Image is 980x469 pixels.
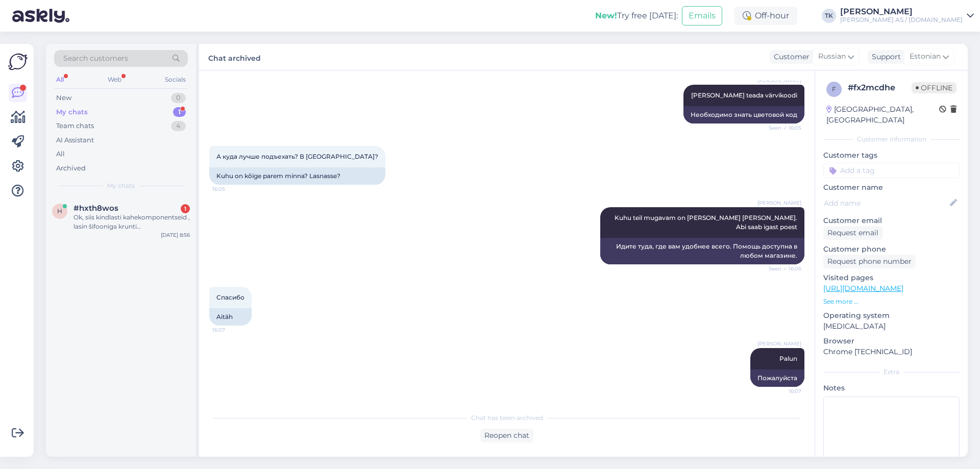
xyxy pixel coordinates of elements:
img: Askly Logo [8,52,28,71]
a: [PERSON_NAME][PERSON_NAME] AS / [DOMAIN_NAME] [840,8,974,24]
span: Chat has been archived [471,413,543,423]
p: Customer name [823,182,960,193]
div: Kuhu on kõige parem minna? Lasnasse? [209,167,385,185]
span: Palun [779,355,797,362]
div: Ok, siis kindlasti kahekomponentseid , lasin šifooniga krunti [PERSON_NAME] alt keema. [73,213,190,231]
div: Идите туда, где вам удобнее всего. Помощь доступна в любом магазине. [600,238,804,264]
div: Request phone number [823,255,916,268]
div: Customer [770,52,810,62]
div: Socials [163,73,188,86]
div: Customer information [823,135,960,144]
div: 4 [171,121,186,131]
span: Спасибо [216,293,244,301]
p: Customer phone [823,244,960,255]
input: Add a tag [823,163,960,178]
span: My chats [107,181,135,190]
label: Chat archived [208,50,261,64]
span: 16:07 [212,326,251,334]
span: f [832,85,836,93]
div: [GEOGRAPHIC_DATA], [GEOGRAPHIC_DATA] [826,104,939,126]
button: Emails [682,6,722,26]
span: [PERSON_NAME] [757,199,801,207]
div: New [56,93,71,103]
span: Estonian [910,51,941,62]
div: Request email [823,226,883,240]
div: Reopen chat [480,429,533,442]
div: AI Assistant [56,135,94,145]
span: 16:07 [763,387,801,395]
div: Off-hour [734,7,797,25]
p: Notes [823,383,960,393]
div: TK [822,9,836,23]
span: #hxth8wos [73,204,118,213]
p: See more ... [823,297,960,306]
div: 1 [173,107,186,117]
p: Chrome [TECHNICAL_ID] [823,347,960,357]
div: Пожалуйста [750,369,804,387]
div: Team chats [56,121,94,131]
p: Browser [823,336,960,347]
div: Необходимо знать цветовой код [683,106,804,124]
div: Aitäh [209,308,252,326]
span: Seen ✓ 16:05 [763,124,801,132]
b: New! [595,11,617,20]
span: [PERSON_NAME] teada värvikoodi [691,91,797,99]
div: [PERSON_NAME] [840,8,963,16]
div: # fx2mcdhe [848,82,912,94]
span: Seen ✓ 16:06 [763,265,801,273]
div: [PERSON_NAME] AS / [DOMAIN_NAME] [840,16,963,24]
span: h [57,207,62,215]
p: Customer tags [823,150,960,161]
span: А куда лучше подъехать? В [GEOGRAPHIC_DATA]? [216,153,378,160]
p: [MEDICAL_DATA] [823,321,960,332]
p: Operating system [823,310,960,321]
div: All [56,149,65,159]
span: [PERSON_NAME] [757,340,801,348]
div: My chats [56,107,88,117]
span: Offline [912,82,957,93]
div: 0 [171,93,186,103]
input: Add name [824,198,948,209]
div: 1 [181,204,190,213]
span: 16:05 [212,185,251,193]
p: Visited pages [823,273,960,283]
span: Russian [818,51,846,62]
span: [PERSON_NAME] [757,77,801,84]
div: Try free [DATE]: [595,10,678,22]
div: Support [868,52,901,62]
p: Customer email [823,215,960,226]
a: [URL][DOMAIN_NAME] [823,284,903,293]
span: Search customers [63,53,128,64]
span: Kuhu teil mugavam on [PERSON_NAME] [PERSON_NAME]. Abi saab igast poest [615,214,799,231]
div: Extra [823,367,960,377]
div: [DATE] 8:56 [161,231,190,239]
div: All [54,73,66,86]
div: Web [106,73,124,86]
div: Archived [56,163,86,174]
